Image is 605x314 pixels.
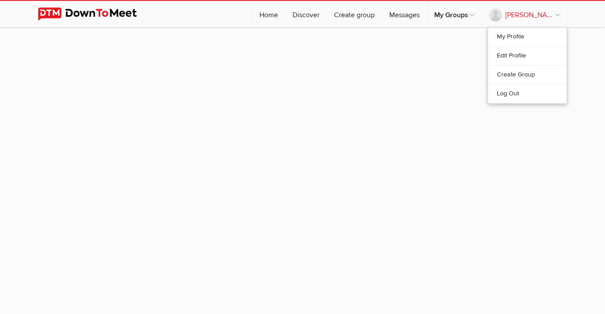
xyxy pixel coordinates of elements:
[286,1,327,27] a: Discover
[427,1,481,27] a: My Groups
[488,65,567,84] a: Create Group
[488,28,567,46] a: My Profile
[252,1,285,27] a: Home
[482,1,567,27] a: [PERSON_NAME][DATE]
[488,84,567,103] a: Log Out
[488,46,567,65] a: Edit Profile
[327,1,382,27] a: Create group
[38,8,150,21] img: DownToMeet
[382,1,427,27] a: Messages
